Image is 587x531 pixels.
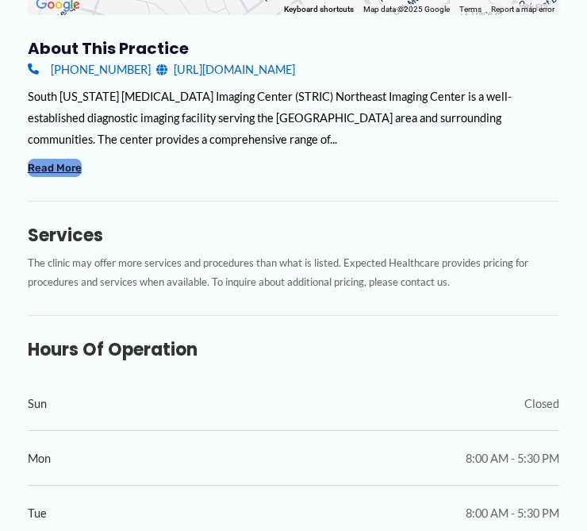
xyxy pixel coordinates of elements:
a: Terms (opens in new tab) [459,5,481,13]
div: South [US_STATE] [MEDICAL_DATA] Imaging Center (STRIC) Northeast Imaging Center is a well-establi... [28,86,560,150]
span: Sun [28,393,47,414]
span: 8:00 AM - 5:30 PM [466,448,559,469]
span: Map data ©2025 Google [363,5,450,13]
h3: About this practice [28,38,560,59]
a: [PHONE_NUMBER] [28,59,151,80]
a: [URL][DOMAIN_NAME] [156,59,295,80]
span: Mon [28,448,51,469]
h3: Services [28,225,560,247]
span: Closed [524,393,559,414]
a: Report a map error [491,5,554,13]
button: Keyboard shortcuts [284,4,354,15]
button: Read More [28,159,82,177]
span: Tue [28,502,47,524]
span: 8:00 AM - 5:30 PM [466,502,559,524]
h3: Hours of Operation [28,339,560,361]
p: The clinic may offer more services and procedures than what is listed. Expected Healthcare provid... [28,253,560,292]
